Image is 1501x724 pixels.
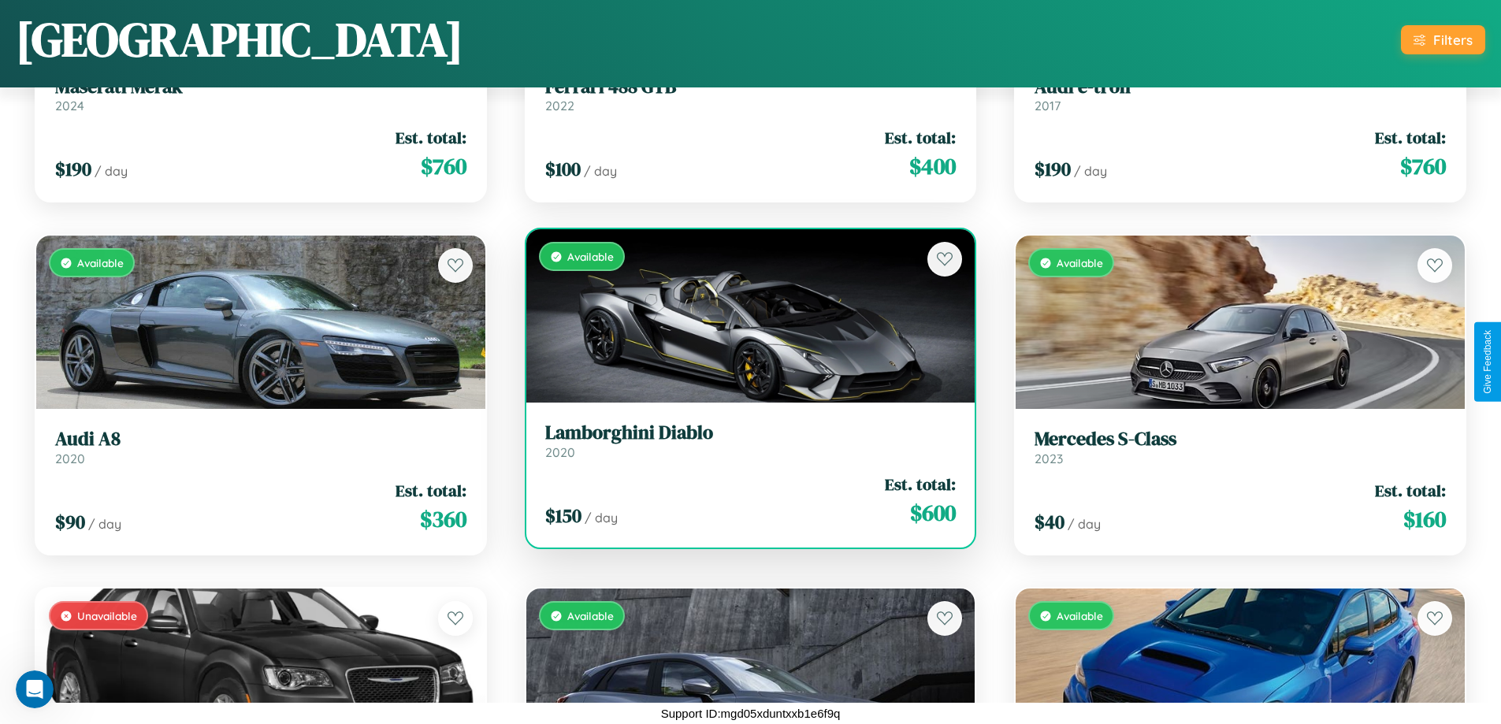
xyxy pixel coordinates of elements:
[55,451,85,466] span: 2020
[1482,330,1493,394] div: Give Feedback
[1375,126,1446,149] span: Est. total:
[1401,25,1485,54] button: Filters
[420,503,466,535] span: $ 360
[1400,150,1446,182] span: $ 760
[1035,428,1446,466] a: Mercedes S-Class2023
[1057,609,1103,622] span: Available
[16,670,54,708] iframe: Intercom live chat
[545,421,957,444] h3: Lamborghini Diablo
[545,98,574,113] span: 2022
[545,444,575,460] span: 2020
[396,479,466,502] span: Est. total:
[545,156,581,182] span: $ 100
[1035,156,1071,182] span: $ 190
[909,150,956,182] span: $ 400
[885,473,956,496] span: Est. total:
[55,428,466,451] h3: Audi A8
[55,98,84,113] span: 2024
[1057,256,1103,269] span: Available
[1035,428,1446,451] h3: Mercedes S-Class
[545,503,581,529] span: $ 150
[55,428,466,466] a: Audi A82020
[1074,163,1107,179] span: / day
[910,497,956,529] span: $ 600
[585,510,618,525] span: / day
[1403,503,1446,535] span: $ 160
[545,421,957,460] a: Lamborghini Diablo2020
[55,509,85,535] span: $ 90
[55,76,466,114] a: Maserati Merak2024
[421,150,466,182] span: $ 760
[885,126,956,149] span: Est. total:
[1035,76,1446,114] a: Audi e-tron2017
[584,163,617,179] span: / day
[1035,509,1064,535] span: $ 40
[16,7,463,72] h1: [GEOGRAPHIC_DATA]
[1035,98,1061,113] span: 2017
[545,76,957,114] a: Ferrari 488 GTB2022
[95,163,128,179] span: / day
[1035,451,1063,466] span: 2023
[661,703,841,724] p: Support ID: mgd05xduntxxb1e6f9q
[396,126,466,149] span: Est. total:
[1068,516,1101,532] span: / day
[567,250,614,263] span: Available
[88,516,121,532] span: / day
[55,156,91,182] span: $ 190
[77,609,137,622] span: Unavailable
[1433,32,1473,48] div: Filters
[567,609,614,622] span: Available
[77,256,124,269] span: Available
[1375,479,1446,502] span: Est. total:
